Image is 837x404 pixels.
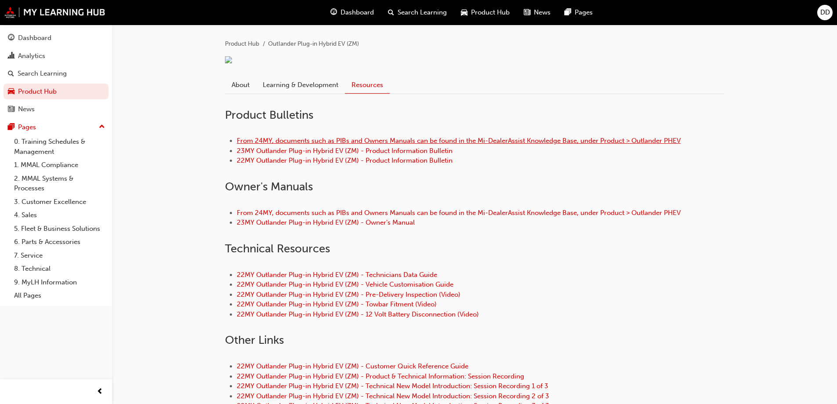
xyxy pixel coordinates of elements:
span: up-icon [99,121,105,133]
a: Product Hub [4,84,109,100]
a: car-iconProduct Hub [454,4,517,22]
div: Dashboard [18,33,51,43]
a: 1. MMAL Compliance [11,158,109,172]
a: 22MY Outlander Plug-in Hybrid EV (ZM) - Customer Quick Reference Guide [237,362,468,370]
span: Product Hub [471,7,510,18]
a: All Pages [11,289,109,302]
a: 2. MMAL Systems & Processes [11,172,109,195]
a: 22MY Outlander Plug-in Hybrid EV (ZM) - 12 Volt Battery Disconnection (Video) [237,310,479,318]
a: pages-iconPages [558,4,600,22]
a: About [225,76,256,93]
a: 22MY Outlander Plug-in Hybrid EV (ZM) - Technicians Data Guide [237,271,437,279]
h2: Product Bulletins [225,108,724,122]
a: Learning & Development [256,76,345,93]
a: 0. Training Schedules & Management [11,135,109,158]
a: search-iconSearch Learning [381,4,454,22]
a: Analytics [4,48,109,64]
a: 22MY Outlander Plug-in Hybrid EV (ZM) - Vehicle Customisation Guide [237,280,453,288]
a: From 24MY, documents such as PIBs and Owners Manuals can be found in the Mi-DealerAssist Knowledg... [237,137,681,145]
div: Search Learning [18,69,67,79]
a: 22MY Outlander Plug-in Hybrid EV (ZM) - Technical New Model Introduction: Session Recording 1 of 3 [237,382,548,390]
a: 22MY Outlander Plug-in Hybrid EV (ZM) - Product & Technical Information: Session Recording [237,372,524,380]
div: News [18,104,35,114]
a: 9. MyLH Information [11,276,109,289]
span: car-icon [8,88,14,96]
a: 8. Technical [11,262,109,276]
h2: Owner ' s Manuals [225,180,724,194]
span: news-icon [8,106,14,113]
a: 22MY Outlander Plug-in Hybrid EV (ZM) - Pre-Delivery Inspection (Video) [237,291,460,298]
span: Dashboard [341,7,374,18]
span: News [534,7,551,18]
a: 6. Parts & Accessories [11,235,109,249]
button: DashboardAnalyticsSearch LearningProduct HubNews [4,28,109,119]
a: 5. Fleet & Business Solutions [11,222,109,236]
a: 7. Service [11,249,109,262]
span: pages-icon [8,124,14,131]
span: prev-icon [97,386,103,397]
span: pages-icon [565,7,571,18]
a: 23MY Outlander Plug-in Hybrid EV (ZM) - Product Information Bulletin [237,147,453,155]
button: Pages [4,119,109,135]
span: guage-icon [8,34,14,42]
a: 22MY Outlander Plug-in Hybrid EV (ZM) - Technical New Model Introduction: Session Recording 2 of 3 [237,392,549,400]
a: Resources [345,76,390,94]
span: chart-icon [8,52,14,60]
a: 22MY Outlander Plug-in Hybrid EV (ZM) - Towbar Fitment (Video) [237,300,437,308]
a: News [4,101,109,117]
button: DD [817,5,833,20]
a: Search Learning [4,66,109,82]
span: news-icon [524,7,530,18]
a: From 24MY, documents such as PIBs and Owners Manuals can be found in the Mi-DealerAssist Knowledg... [237,209,681,217]
a: 3. Customer Excellence [11,195,109,209]
a: guage-iconDashboard [323,4,381,22]
span: DD [820,7,830,18]
a: 4. Sales [11,208,109,222]
a: Product Hub [225,40,259,47]
div: Analytics [18,51,45,61]
span: search-icon [8,70,14,78]
img: mmal [4,7,105,18]
a: news-iconNews [517,4,558,22]
a: 22MY Outlander Plug-in Hybrid EV (ZM) - Product Information Bulletin [237,157,453,164]
span: search-icon [388,7,394,18]
li: Outlander Plug-in Hybrid EV (ZM) [268,39,359,49]
a: 23MY Outlander Plug-in Hybrid EV (ZM) - Owner's Manual [237,218,415,226]
a: Dashboard [4,30,109,46]
span: Pages [575,7,593,18]
span: guage-icon [330,7,337,18]
div: Pages [18,122,36,132]
img: 8ccfd17a-e56e-4f56-8479-a2c618eed6c0.png [225,56,232,63]
span: Search Learning [398,7,447,18]
span: car-icon [461,7,467,18]
h2: Technical Resources [225,242,724,256]
h2: Other Links [225,333,724,347]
